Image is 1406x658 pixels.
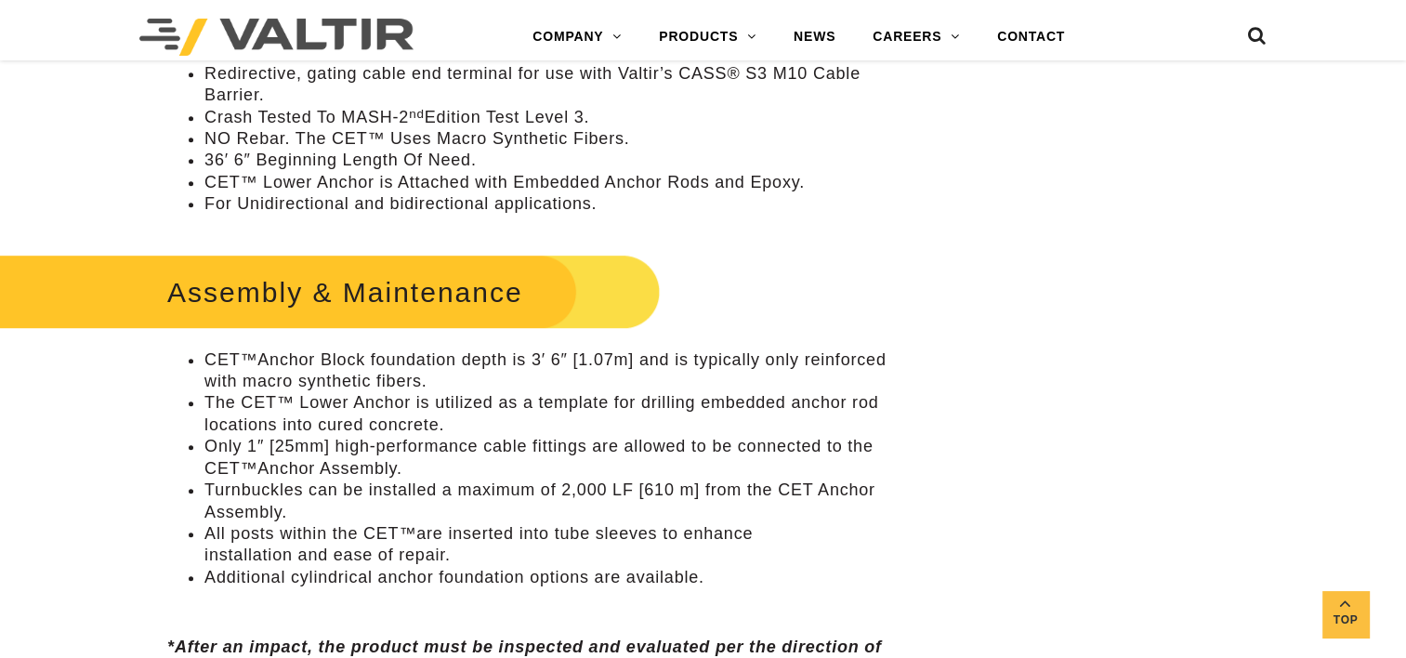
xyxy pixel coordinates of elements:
[979,19,1084,56] a: CONTACT
[854,19,979,56] a: CAREERS
[514,19,640,56] a: COMPANY
[204,523,887,567] li: All posts within the CET™are inserted into tube sleeves to enhance installation and ease of repair.
[139,19,414,56] img: Valtir
[1322,591,1369,638] a: Top
[204,349,887,393] li: CET™Anchor Block foundation depth is 3′ 6″ [1.07m] and is typically only reinforced with macro sy...
[775,19,854,56] a: NEWS
[640,19,775,56] a: PRODUCTS
[204,63,887,107] li: Redirective, gating cable end terminal for use with Valtir’s CASS® S3 M10 Cable Barrier.
[204,128,887,150] li: NO Rebar. The CET™ Uses Macro Synthetic Fibers.
[204,480,887,523] li: Turnbuckles can be installed a maximum of 2,000 LF [610 m] from the CET Anchor Assembly.
[204,436,887,480] li: Only 1″ [25mm] high-performance cable fittings are allowed to be connected to the CET™Anchor Asse...
[204,193,887,215] li: For Unidirectional and bidirectional applications.
[204,107,887,128] li: Crash Tested To MASH-2 Edition Test Level 3.
[204,172,887,193] li: CET™ Lower Anchor is Attached with Embedded Anchor Rods and Epoxy.
[1322,610,1369,631] span: Top
[204,567,887,588] li: Additional cylindrical anchor foundation options are available.
[409,107,425,121] sup: nd
[204,150,887,171] li: 36′ 6″ Beginning Length Of Need.
[204,392,887,436] li: The CET™ Lower Anchor is utilized as a template for drilling embedded anchor rod locations into c...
